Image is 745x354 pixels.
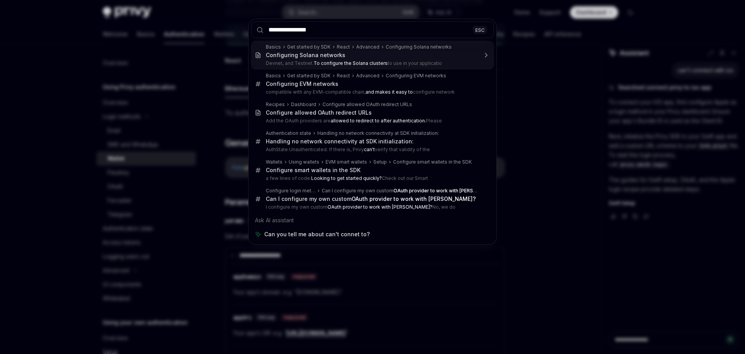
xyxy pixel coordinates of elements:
div: Configuring EVM networks [386,73,446,79]
p: a few lines of code. Check out our Smart [266,175,478,181]
b: allowed to redirect to after authentication. [331,118,426,124]
div: Configure allowed OAuth redirect URLs [266,109,372,116]
div: React [337,44,350,50]
b: OAuth provider to work with [PERSON_NAME]? [352,195,476,202]
div: Configure login methods [266,188,315,194]
div: Configure smart wallets in the SDK [393,159,472,165]
div: Advanced [356,44,379,50]
b: To configure the Solana clusters [314,60,388,66]
span: Can you tell me about can't connet to? [264,230,370,238]
p: compatible with any EVM-compatible chain, configure network [266,89,478,95]
div: Configure allowed OAuth redirect URLs [322,101,412,108]
div: ESC [473,26,487,34]
div: Basics [266,44,281,50]
div: Using wallets [289,159,319,165]
div: Can I configure my own custom [322,188,478,194]
b: and makes it easy to [366,89,413,95]
div: Configure smart wallets in the SDK [266,167,360,174]
div: Get started by SDK [287,44,331,50]
b: Looking to get started quickly? [311,175,382,181]
div: Handling no network connectivity at SDK initialization: [317,130,439,136]
div: Advanced [356,73,379,79]
p: AuthState.Unauthenticated. If there is, Privy verify that validity of the [266,146,478,153]
p: I configure my own custom No, we do [266,204,478,210]
div: Ask AI assistant [251,213,494,227]
div: Dashboard [291,101,316,108]
div: Wallets [266,159,282,165]
div: Basics [266,73,281,79]
div: Get started by SDK [287,73,331,79]
div: Setup [373,159,387,165]
p: Devnet, and Testnet. to use in your applicatio [266,60,478,66]
div: React [337,73,350,79]
b: OAuth provider to work with [PERSON_NAME]? [327,204,432,210]
div: Authentication state [266,130,311,136]
div: Configuring Solana networks [386,44,452,50]
div: Recipes [266,101,285,108]
b: OAuth provider to work with [PERSON_NAME]? [393,188,501,194]
div: Handling no network connectivity at SDK initialization: [266,138,414,145]
p: Add the OAuth providers are Please [266,118,478,124]
div: EVM smart wallets [326,159,367,165]
div: Configuring Solana networks [266,52,345,59]
div: Configuring EVM networks [266,80,338,87]
b: can't [364,146,375,152]
div: Can I configure my own custom [266,195,476,202]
